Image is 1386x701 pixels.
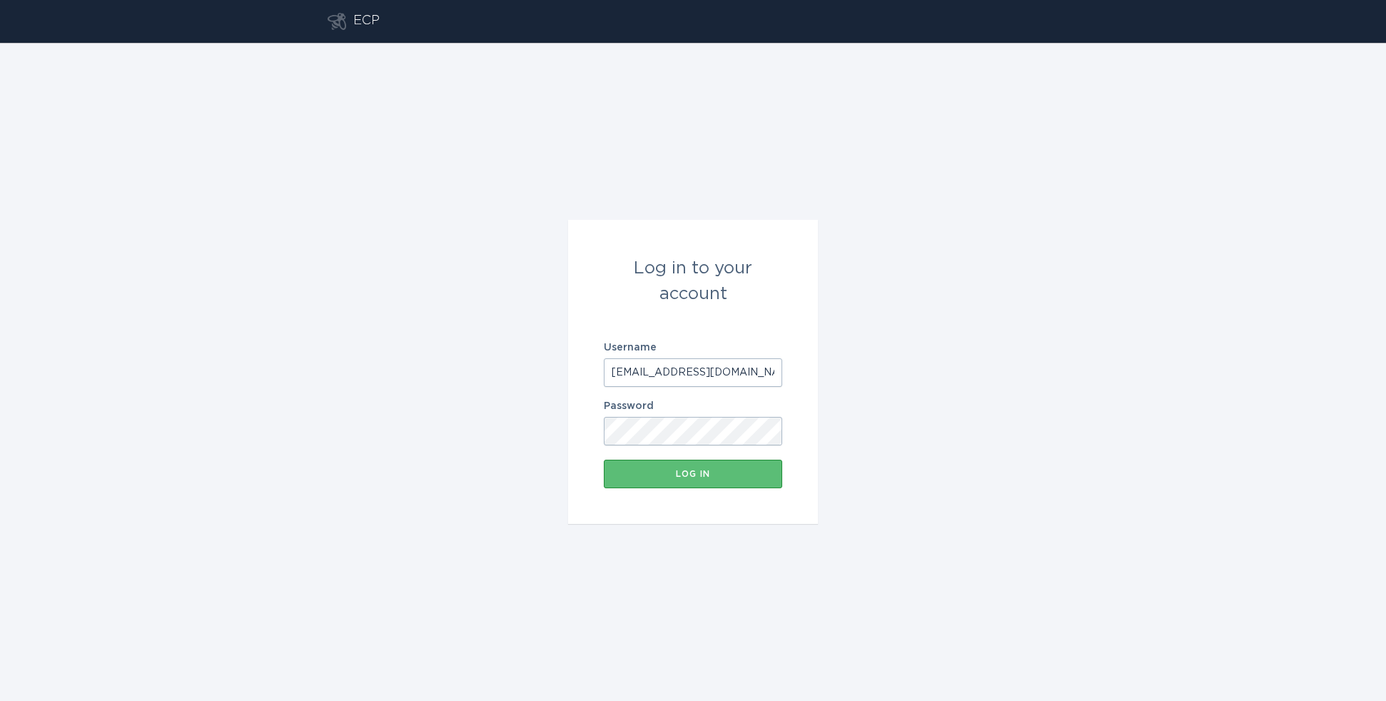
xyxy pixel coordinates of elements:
[604,401,782,411] label: Password
[604,460,782,488] button: Log in
[604,343,782,353] label: Username
[604,256,782,307] div: Log in to your account
[353,13,380,30] div: ECP
[611,470,775,478] div: Log in
[328,13,346,30] button: Go to dashboard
